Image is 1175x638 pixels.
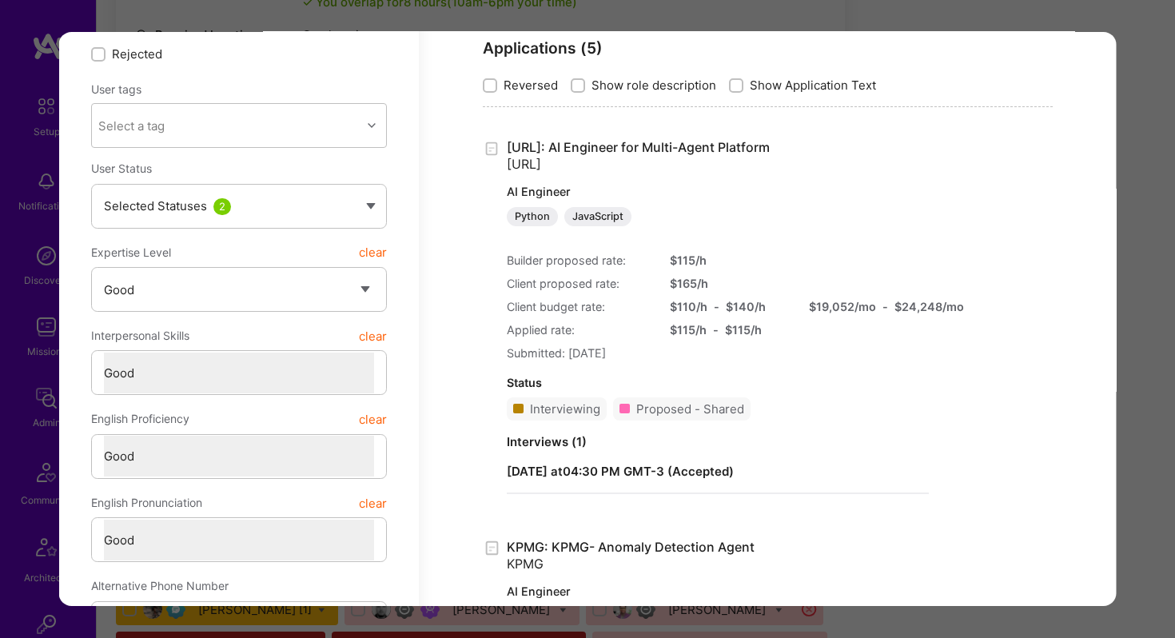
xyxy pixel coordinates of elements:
[750,77,876,94] span: Show Application Text
[507,434,587,449] strong: Interviews ( 1 )
[507,321,651,338] div: Applied rate:
[507,185,929,201] p: AI Engineer
[564,207,631,226] div: JavaScript
[507,252,651,269] div: Builder proposed rate:
[359,405,387,434] button: clear
[112,46,162,63] span: Rejected
[104,198,207,213] span: Selected Statuses
[507,464,734,479] strong: [DATE] at 04:30 PM GMT-3 ( Accepted )
[98,118,164,134] div: Select a tag
[91,238,171,267] span: Expertise Level
[726,298,766,315] div: $ 140 /h
[591,77,716,94] span: Show role description
[635,401,743,417] div: Proposed - Shared
[529,401,599,417] div: Interviewing
[725,321,762,338] div: $ 115 /h
[91,405,189,434] span: English Proficiency
[507,374,929,391] div: Status
[507,539,929,626] a: KPMG: KPMG- Anomaly Detection AgentKPMGAI EngineerAzureArtificial Intelligence (AI)
[359,238,387,267] button: clear
[91,82,141,98] label: User tags
[359,321,387,350] button: clear
[91,321,189,350] span: Interpersonal Skills
[59,32,1117,606] div: modal
[507,139,929,226] a: [URL]: AI Engineer for Multi-Agent Platform[URL]AI EngineerPythonJavaScript
[713,321,719,338] div: -
[91,162,152,176] span: User Status
[507,298,651,315] div: Client budget rate:
[507,345,929,361] div: Submitted: [DATE]
[809,298,876,315] div: $ 19,052 /mo
[368,122,376,130] i: icon Chevron
[366,203,376,209] img: caret
[670,321,707,338] div: $ 115 /h
[483,140,501,158] i: icon Application
[483,38,603,58] strong: Applications ( 5 )
[507,556,544,572] span: KPMG
[213,198,231,215] div: 2
[507,584,929,600] p: AI Engineer
[894,298,964,315] div: $ 24,248 /mo
[882,298,888,315] div: -
[483,539,507,557] div: Created
[91,580,229,593] span: Alternative Phone Number
[483,540,501,558] i: icon Application
[91,488,202,517] span: English Pronunciation
[714,298,719,315] div: -
[483,139,507,158] div: Created
[507,275,651,292] div: Client proposed rate:
[504,77,558,94] span: Reversed
[359,488,387,517] button: clear
[507,207,558,226] div: Python
[670,298,707,315] div: $ 110 /h
[507,156,541,172] span: [URL]
[670,275,790,292] div: $ 165 /h
[670,252,790,269] div: $ 115 /h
